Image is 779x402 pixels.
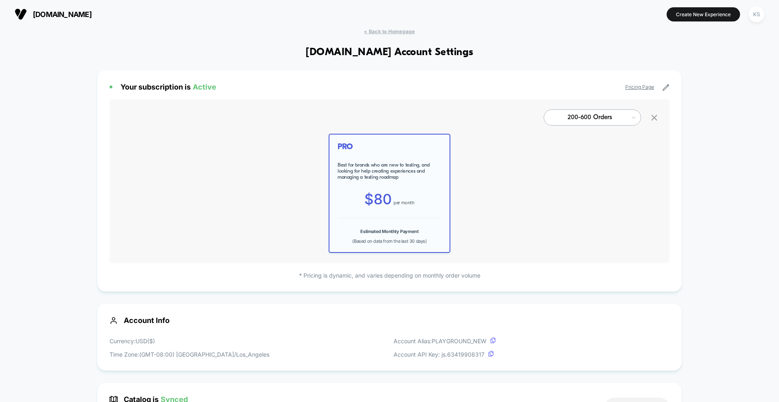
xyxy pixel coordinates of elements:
[746,6,767,23] button: KS
[193,83,216,91] span: Active
[394,350,496,359] p: Account API Key: js. 63419908317
[110,350,269,359] p: Time Zone: (GMT-08:00) [GEOGRAPHIC_DATA]/Los_Angeles
[667,7,740,21] button: Create New Experience
[394,337,496,345] p: Account Alias: PLAYGROUND_NEW
[352,238,426,244] span: (Based on data from the last 30 days)
[364,28,415,34] span: < Back to Homepage
[749,6,764,22] div: KS
[110,316,669,325] span: Account Info
[360,229,418,234] b: Estimated Monthly Payment
[12,8,94,21] button: [DOMAIN_NAME]
[625,84,654,90] a: Pricing Page
[306,47,473,58] h1: [DOMAIN_NAME] Account Settings
[364,190,392,207] span: $ 80
[338,162,441,180] span: Best for brands who are new to testing, and looking for help creating experiences and managing a ...
[110,271,669,280] p: * Pricing is dynamic, and varies depending on monthly order volume
[33,10,92,19] span: [DOMAIN_NAME]
[553,114,626,122] div: 200-600 Orders
[110,337,269,345] p: Currency: USD ( $ )
[338,143,441,152] span: PRO
[15,8,27,20] img: Visually logo
[394,200,414,205] span: per month
[121,83,216,91] span: Your subscription is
